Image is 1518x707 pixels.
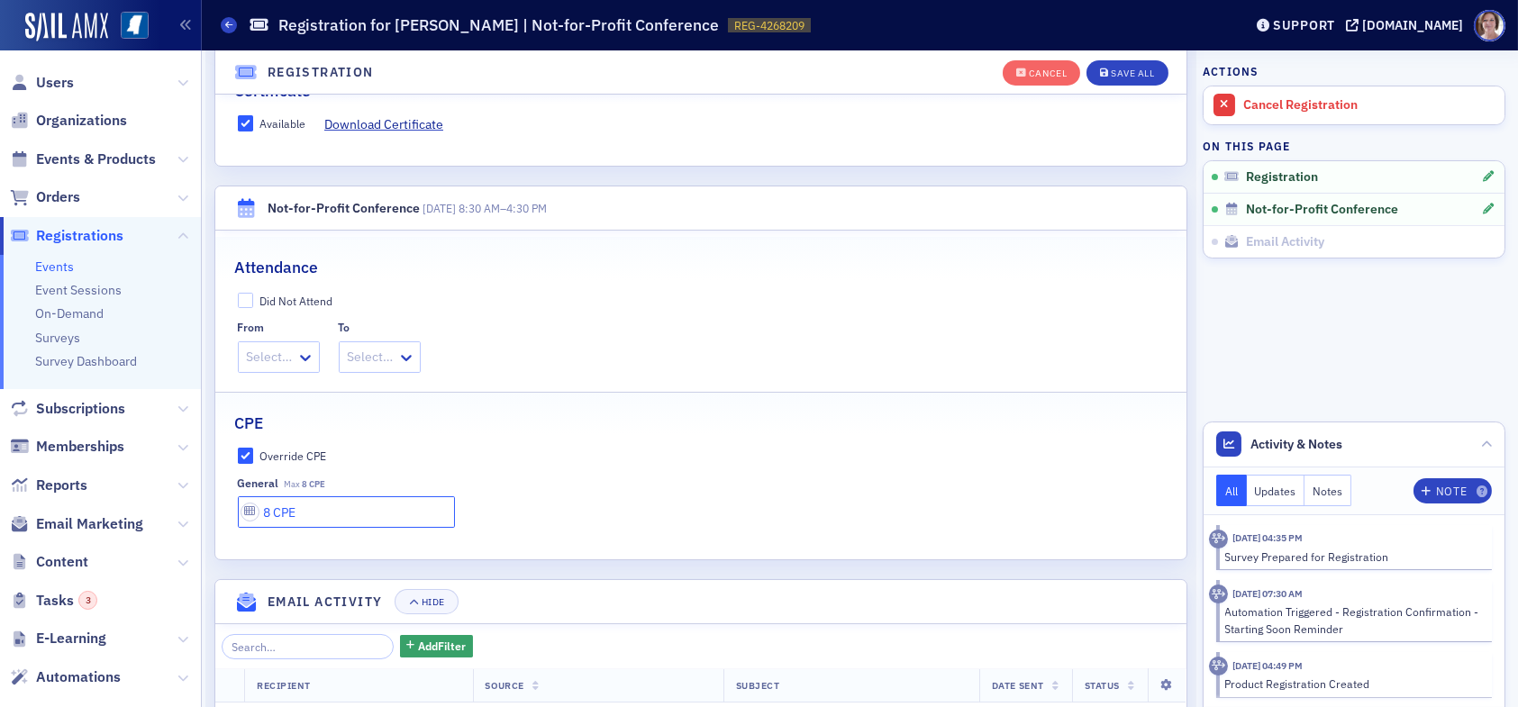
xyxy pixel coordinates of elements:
div: Cancel [1029,68,1067,78]
button: Note [1413,478,1492,503]
a: Events [35,258,74,275]
a: On-Demand [35,305,104,322]
div: Cancel Registration [1243,97,1495,113]
span: REG-4268209 [734,18,804,33]
span: Automations [36,667,121,687]
div: Activity [1209,657,1228,675]
h4: On this page [1203,138,1505,154]
button: AddFilter [400,635,474,657]
span: Email Marketing [36,514,143,534]
span: Not-for-Profit Conference [1246,202,1398,218]
div: [DOMAIN_NAME] [1362,17,1463,33]
a: Cancel Registration [1204,86,1504,124]
div: Note [1436,486,1467,496]
button: All [1216,475,1247,506]
div: Save All [1111,68,1154,78]
a: Tasks3 [10,591,97,611]
button: Notes [1304,475,1351,506]
time: 8:30 AM [459,201,500,215]
button: Updates [1247,475,1305,506]
span: Profile [1474,10,1505,41]
time: 9/22/2025 04:49 PM [1232,659,1303,672]
div: To [339,321,350,334]
img: SailAMX [121,12,149,40]
time: 9/25/2025 07:30 AM [1232,587,1303,600]
span: Users [36,73,74,93]
span: Orders [36,187,80,207]
span: Memberships [36,437,124,457]
span: Content [36,552,88,572]
div: Support [1273,17,1335,33]
img: SailAMX [25,13,108,41]
span: Reports [36,476,87,495]
div: Override CPE [259,449,326,464]
button: [DOMAIN_NAME] [1346,19,1469,32]
a: Orders [10,187,80,207]
button: Save All [1086,60,1168,86]
span: Subscriptions [36,399,125,419]
span: E-Learning [36,629,106,648]
span: Registrations [36,226,123,246]
h4: Email Activity [268,593,383,612]
h2: Attendance [234,256,318,279]
a: Automations [10,667,121,687]
div: Hide [422,597,445,607]
a: Registrations [10,226,123,246]
time: 9/25/2025 04:35 PM [1232,531,1303,544]
span: Email Activity [1246,234,1324,250]
span: Organizations [36,111,127,131]
div: From [238,321,265,334]
a: Event Sessions [35,282,122,298]
span: Activity & Notes [1251,435,1343,454]
span: Subject [736,679,780,692]
div: 3 [78,591,97,610]
div: Activity [1209,530,1228,548]
span: Status [1085,679,1120,692]
button: Hide [395,589,458,614]
h4: Registration [268,63,374,82]
div: Activity [1209,585,1228,603]
a: Download Certificate [324,115,457,134]
span: Registration [1246,169,1318,186]
input: Did Not Attend [238,293,254,309]
a: View Homepage [108,12,149,42]
a: Surveys [35,330,80,346]
button: Cancel [1003,60,1080,86]
div: Product Registration Created [1225,675,1480,692]
div: Did Not Attend [259,294,332,309]
span: Source [486,679,524,692]
span: Max [284,478,325,490]
a: Survey Dashboard [35,353,137,369]
a: Subscriptions [10,399,125,419]
span: 8 CPE [302,478,325,490]
h2: CPE [234,412,263,435]
a: Email Marketing [10,514,143,534]
div: General [238,476,279,490]
a: Reports [10,476,87,495]
time: 4:30 PM [506,201,547,215]
span: [DATE] [423,201,456,215]
input: Available [238,115,254,131]
div: Available [259,116,305,131]
div: Automation Triggered - Registration Confirmation - Starting Soon Reminder [1225,603,1480,637]
span: Events & Products [36,150,156,169]
span: – [423,201,547,215]
a: Content [10,552,88,572]
h4: Actions [1203,63,1259,79]
input: Search… [222,634,394,659]
a: Organizations [10,111,127,131]
a: Memberships [10,437,124,457]
span: Tasks [36,591,97,611]
a: Users [10,73,74,93]
div: Survey Prepared for Registration [1225,548,1480,565]
input: Override CPE [238,448,254,464]
div: Not-for-Profit Conference [268,199,420,218]
a: Events & Products [10,150,156,169]
span: Date Sent [992,679,1044,692]
span: Add Filter [418,638,466,654]
a: E-Learning [10,629,106,648]
span: Recipient [257,679,311,692]
h1: Registration for [PERSON_NAME] | Not-for-Profit Conference [278,14,719,36]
